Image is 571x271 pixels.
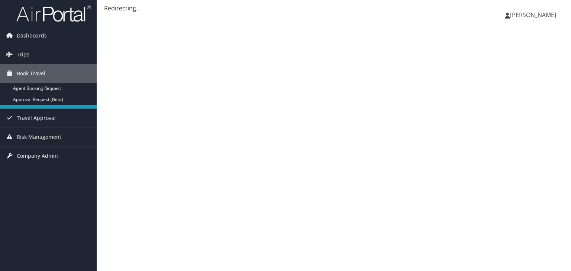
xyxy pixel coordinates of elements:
a: [PERSON_NAME] [505,4,564,26]
span: Trips [17,45,29,64]
span: [PERSON_NAME] [510,11,556,19]
span: Travel Approval [17,109,56,127]
span: Book Travel [17,64,45,83]
span: Company Admin [17,147,58,165]
span: Risk Management [17,128,61,146]
span: Dashboards [17,26,47,45]
img: airportal-logo.png [16,5,91,22]
div: Redirecting... [104,4,564,13]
